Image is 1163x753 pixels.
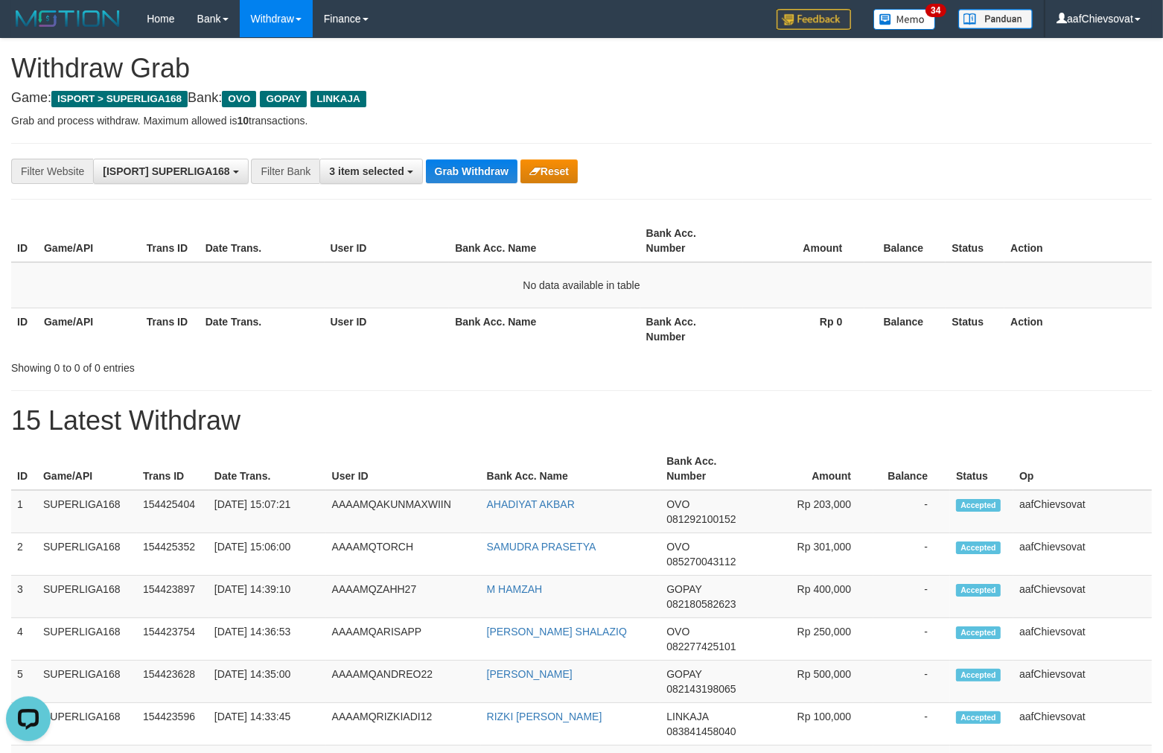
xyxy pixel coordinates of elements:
img: MOTION_logo.png [11,7,124,30]
td: 154423754 [137,618,208,661]
td: 154425352 [137,533,208,576]
th: Bank Acc. Number [660,448,758,490]
th: Balance [864,220,946,262]
td: 2 [11,533,37,576]
span: [ISPORT] SUPERLIGA168 [103,165,229,177]
td: - [873,490,950,533]
button: [ISPORT] SUPERLIGA168 [93,159,248,184]
td: [DATE] 14:33:45 [208,703,326,746]
th: Balance [864,308,946,350]
th: ID [11,308,38,350]
td: [DATE] 14:36:53 [208,618,326,661]
td: - [873,703,950,746]
th: ID [11,448,37,490]
p: Grab and process withdraw. Maximum allowed is transactions. [11,113,1152,128]
th: Rp 0 [743,308,865,350]
h1: Withdraw Grab [11,54,1152,83]
span: Copy 081292100152 to clipboard [666,513,736,525]
th: Trans ID [141,220,200,262]
th: Game/API [38,308,141,350]
td: 1 [11,490,37,533]
td: AAAAMQARISAPP [326,618,481,661]
button: Grab Withdraw [426,159,517,183]
button: 3 item selected [319,159,422,184]
span: Copy 085270043112 to clipboard [666,556,736,568]
th: Status [946,220,1004,262]
td: 4 [11,618,37,661]
button: Open LiveChat chat widget [6,6,51,51]
td: aafChievsovat [1013,703,1152,746]
td: 3 [11,576,37,618]
td: [DATE] 15:06:00 [208,533,326,576]
span: Accepted [956,669,1001,681]
td: - [873,576,950,618]
img: Feedback.jpg [777,9,851,30]
span: OVO [222,91,256,107]
span: OVO [666,541,689,553]
th: Trans ID [141,308,200,350]
img: Button%20Memo.svg [873,9,936,30]
th: User ID [325,308,450,350]
span: LINKAJA [310,91,366,107]
td: Rp 400,000 [758,576,873,618]
th: Date Trans. [208,448,326,490]
td: aafChievsovat [1013,661,1152,703]
td: SUPERLIGA168 [37,533,137,576]
strong: 10 [237,115,249,127]
button: Reset [520,159,578,183]
th: Bank Acc. Number [640,308,743,350]
td: - [873,661,950,703]
span: LINKAJA [666,711,708,722]
span: Accepted [956,499,1001,512]
td: Rp 500,000 [758,661,873,703]
td: aafChievsovat [1013,576,1152,618]
th: Action [1004,308,1152,350]
td: Rp 301,000 [758,533,873,576]
td: [DATE] 14:39:10 [208,576,326,618]
a: AHADIYAT AKBAR [487,498,575,510]
th: Amount [743,220,865,262]
th: Game/API [37,448,137,490]
td: 5 [11,661,37,703]
td: AAAAMQRIZKIADI12 [326,703,481,746]
td: SUPERLIGA168 [37,618,137,661]
a: M HAMZAH [487,583,543,595]
td: SUPERLIGA168 [37,490,137,533]
th: Trans ID [137,448,208,490]
h1: 15 Latest Withdraw [11,406,1152,436]
div: Filter Bank [251,159,319,184]
th: Bank Acc. Number [640,220,743,262]
span: OVO [666,498,689,510]
a: RIZKI [PERSON_NAME] [487,711,602,722]
td: AAAAMQZAHH27 [326,576,481,618]
td: aafChievsovat [1013,533,1152,576]
span: GOPAY [666,668,701,680]
th: Game/API [38,220,141,262]
th: Amount [758,448,873,490]
td: AAAAMQTORCH [326,533,481,576]
span: Accepted [956,584,1001,597]
th: Balance [873,448,950,490]
th: Date Trans. [200,220,325,262]
span: 34 [925,4,946,17]
td: Rp 100,000 [758,703,873,746]
td: [DATE] 14:35:00 [208,661,326,703]
span: Accepted [956,711,1001,724]
td: SUPERLIGA168 [37,703,137,746]
th: Bank Acc. Name [481,448,661,490]
a: [PERSON_NAME] [487,668,573,680]
th: User ID [326,448,481,490]
td: SUPERLIGA168 [37,576,137,618]
td: 154423596 [137,703,208,746]
td: AAAAMQANDREO22 [326,661,481,703]
span: GOPAY [260,91,307,107]
span: GOPAY [666,583,701,595]
span: Accepted [956,626,1001,639]
span: Copy 082143198065 to clipboard [666,683,736,695]
span: Copy 082180582623 to clipboard [666,598,736,610]
span: Accepted [956,541,1001,554]
h4: Game: Bank: [11,91,1152,106]
th: User ID [325,220,450,262]
div: Filter Website [11,159,93,184]
td: 154425404 [137,490,208,533]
